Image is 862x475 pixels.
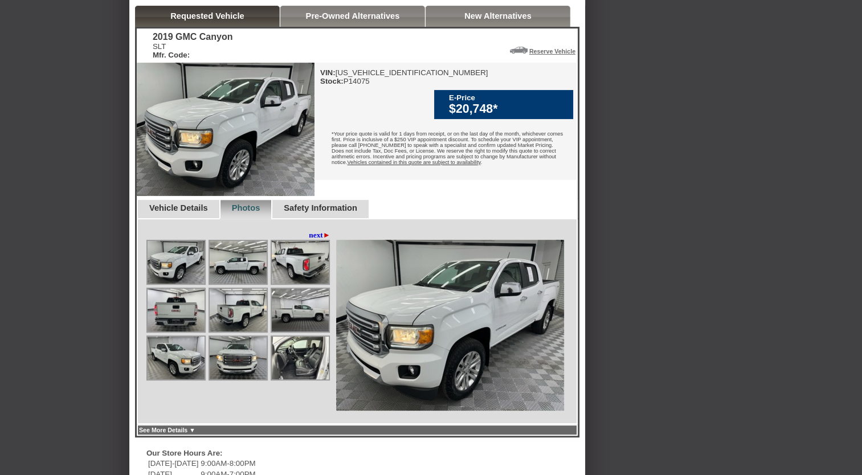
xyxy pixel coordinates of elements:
[464,11,532,21] a: New Alternatives
[320,77,344,85] b: Stock:
[137,63,314,196] img: 2019 GMC Canyon
[170,11,244,21] a: Requested Vehicle
[323,231,330,239] span: ►
[314,122,577,177] div: *Your price quote is valid for 1 days from receipt, or on the last day of the month, whichever co...
[449,102,567,116] div: $20,748*
[272,337,329,379] img: Image.aspx
[510,47,528,54] img: Icon_ReserveVehicleCar.png
[336,240,564,411] img: Image.aspx
[200,458,256,468] td: 9:00AM-8:00PM
[146,449,415,457] div: Our Store Hours Are:
[272,241,329,284] img: Image.aspx
[210,241,267,284] img: Image.aspx
[309,231,330,240] a: next►
[210,289,267,331] img: Image.aspx
[529,48,575,55] a: Reserve Vehicle
[148,458,199,468] td: [DATE]-[DATE]
[347,159,480,165] u: Vehicles contained in this quote are subject to availability
[320,68,488,85] div: [US_VEHICLE_IDENTIFICATION_NUMBER] P14075
[148,289,205,331] img: Image.aspx
[284,203,357,212] a: Safety Information
[148,241,205,284] img: Image.aspx
[153,51,190,59] b: Mfr. Code:
[449,93,567,102] div: E-Price
[232,203,260,212] a: Photos
[153,42,232,59] div: SLT
[210,337,267,379] img: Image.aspx
[149,203,208,212] a: Vehicle Details
[139,427,195,433] a: See More Details ▼
[320,68,336,77] b: VIN:
[306,11,400,21] a: Pre-Owned Alternatives
[272,289,329,331] img: Image.aspx
[153,32,232,42] div: 2019 GMC Canyon
[148,337,205,379] img: Image.aspx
